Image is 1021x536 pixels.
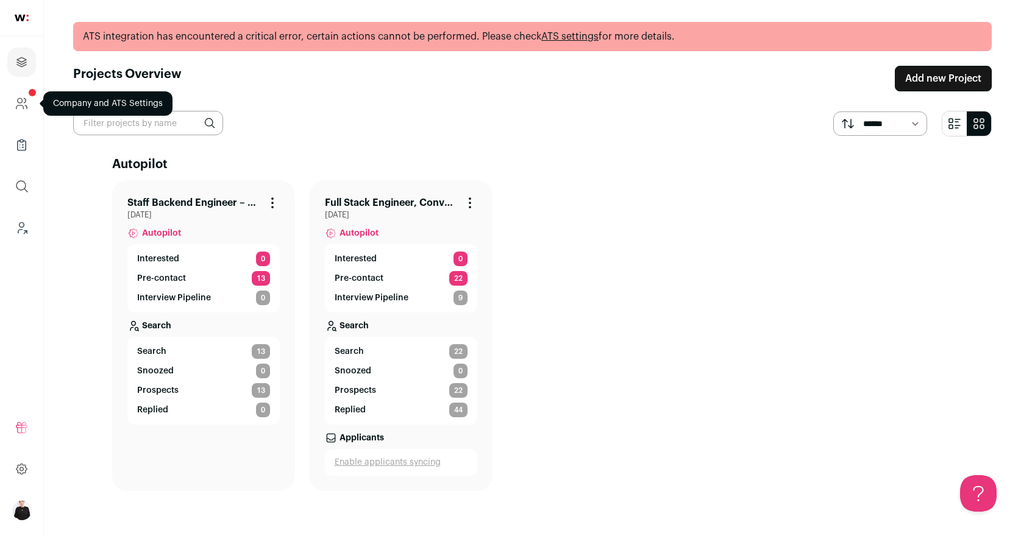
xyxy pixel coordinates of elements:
span: [DATE] [127,210,280,220]
a: Enable applicants syncing [335,456,468,468]
a: Autopilot [325,220,477,244]
a: Projects [7,48,36,77]
p: Search [340,320,369,332]
span: [DATE] [325,210,477,220]
span: 0 [256,364,270,378]
a: Pre-contact 22 [335,271,468,286]
p: Interested [137,253,179,265]
p: Applicants [340,432,384,444]
img: 9240684-medium_jpg [12,501,32,520]
a: Search 13 [137,344,270,359]
a: Search [127,312,280,337]
a: Replied 44 [335,403,468,417]
a: Search 22 [335,344,468,359]
a: Applicants [325,425,477,449]
span: Autopilot [340,227,379,239]
a: Company and ATS Settings [7,89,36,118]
a: Snoozed 0 [335,364,468,378]
span: Search [137,345,166,358]
span: 13 [252,344,270,359]
span: 0 [256,403,270,417]
a: Search [325,312,477,337]
a: Prospects 22 [335,383,468,398]
span: 22 [449,271,468,286]
img: wellfound-shorthand-0d5821cbd27db2630d0214b213865d53afaa358527fdda9d0ea32b1df1b89c2c.svg [15,15,29,21]
iframe: Help Scout Beacon - Open [960,475,997,512]
p: Replied [137,404,168,416]
p: Pre-contact [335,272,383,284]
a: Interested 0 [137,252,270,266]
button: Project Actions [265,196,280,210]
a: Full Stack Engineer, Conversational Interfaces [325,196,458,210]
p: Replied [335,404,366,416]
span: Search [335,345,364,358]
span: 13 [252,271,270,286]
div: Company and ATS Settings [43,91,173,116]
a: Leads (Backoffice) [7,213,36,242]
p: Snoozed [137,365,174,377]
span: Autopilot [142,227,181,239]
a: Snoozed 0 [137,364,270,378]
span: 22 [449,383,468,398]
h2: Autopilot [112,156,953,173]
a: Interview Pipeline 0 [137,291,270,305]
a: Interested 0 [335,252,468,266]
span: 13 [252,383,270,398]
span: 9 [454,291,468,305]
p: Prospects [137,384,179,397]
span: 0 [256,252,270,266]
span: 0 [454,252,468,266]
p: Prospects [335,384,376,397]
span: 22 [449,344,468,359]
a: Autopilot [127,220,280,244]
button: Project Actions [463,196,477,210]
p: Pre-contact [137,272,186,284]
span: 0 [256,291,270,305]
a: Prospects 13 [137,383,270,398]
h1: Projects Overview [73,66,182,91]
p: Interview Pipeline [137,292,211,304]
a: Add new Project [895,66,992,91]
p: Search [142,320,171,332]
a: Replied 0 [137,403,270,417]
a: Pre-contact 13 [137,271,270,286]
input: Filter projects by name [73,111,223,135]
span: 44 [449,403,468,417]
a: Company Lists [7,130,36,160]
p: Snoozed [335,365,371,377]
p: Interested [335,253,377,265]
span: 0 [454,364,468,378]
a: Staff Backend Engineer – Core AI Platform [127,196,260,210]
a: Interview Pipeline 9 [335,291,468,305]
div: ATS integration has encountered a critical error, certain actions cannot be performed. Please che... [73,22,992,51]
button: Open dropdown [12,501,32,520]
p: Interview Pipeline [335,292,408,304]
a: ATS settings [541,32,599,41]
